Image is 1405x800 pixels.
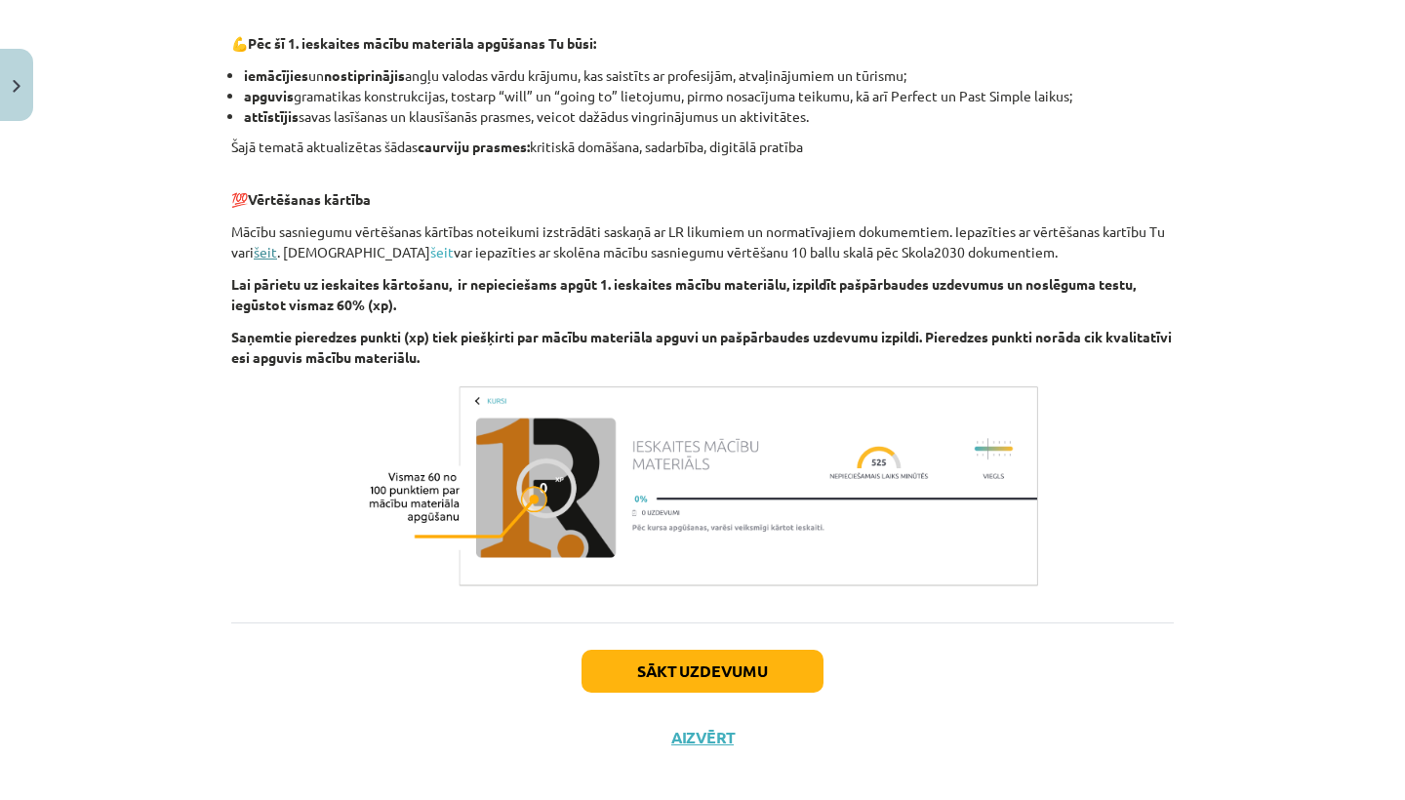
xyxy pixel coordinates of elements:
strong: Pēc šī 1. ieskaites mācību materiāla apgūšanas Tu būsi: [248,34,596,52]
button: Aizvērt [665,728,740,747]
b: Lai pārietu uz ieskaites kārtošanu, ir nepieciešams apgūt 1. ieskaites mācību materiālu, izpildīt... [231,275,1136,313]
strong: nostiprinājis [324,66,405,84]
p: 💪 [231,33,1174,54]
p: Mācību sasniegumu vērtēšanas kārtības noteikumi izstrādāti saskaņā ar LR likumiem un normatīvajie... [231,221,1174,262]
strong: attīstījis [244,107,299,125]
p: Šajā tematā aktualizētas šādas kritiskā domāšana, sadarbība, digitālā pratība [231,137,1174,157]
img: icon-close-lesson-0947bae3869378f0d4975bcd49f059093ad1ed9edebbc8119c70593378902aed.svg [13,80,20,93]
button: Sākt uzdevumu [582,650,823,693]
a: šeit [430,243,454,260]
b: Vērtēšanas kārtība [248,190,371,208]
p: 💯 [231,169,1174,210]
li: savas lasīšanas un klausīšanās prasmes, veicot dažādus vingrinājumus un aktivitātes. [244,106,1174,127]
li: un angļu valodas vārdu krājumu, kas saistīts ar profesijām, atvaļinājumiem un tūrismu; [244,65,1174,86]
strong: apguvis [244,87,294,104]
b: Saņemtie pieredzes punkti (xp) tiek piešķirti par mācību materiāla apguvi un pašpārbaudes uzdevum... [231,328,1172,366]
strong: iemācījies [244,66,308,84]
a: šeit [254,243,277,260]
li: gramatikas konstrukcijas, tostarp “will” un “going to” lietojumu, pirmo nosacījuma teikumu, kā ar... [244,86,1174,106]
strong: caurviju prasmes: [418,138,530,155]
